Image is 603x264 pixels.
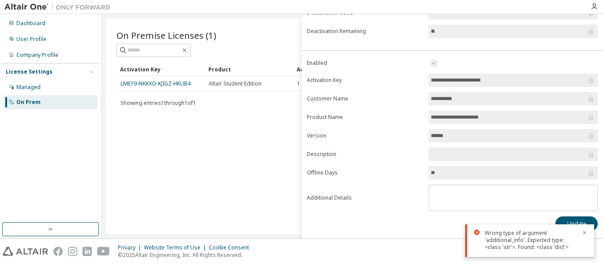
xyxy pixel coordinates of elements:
label: Enabled [307,59,423,67]
div: Cookie Consent [209,244,254,251]
span: Altair Student Edition [209,80,261,87]
img: facebook.svg [53,247,63,256]
div: On Prem [16,99,41,106]
img: linkedin.svg [83,247,92,256]
div: Dashboard [16,20,45,27]
div: Privacy [118,244,144,251]
img: altair_logo.svg [3,247,48,256]
p: © 2025 Altair Engineering, Inc. All Rights Reserved. [118,251,254,259]
div: Activation Key [120,62,201,76]
img: Altair One [4,3,115,11]
a: LMEY9-NKKXO-KJIGZ-HKUB4 [121,80,191,87]
span: On Premise Licenses (1) [117,29,216,41]
div: Product [208,62,290,76]
label: Deactivation Remaining [307,28,423,35]
label: Version [307,132,423,139]
div: Wrong type of argument 'additional_info'. Expected type: <class 'str'>. Found: <class 'dict'> [485,230,577,251]
div: Activation Allowed [297,62,378,76]
label: Offline Days [307,169,423,176]
img: youtube.svg [97,247,110,256]
label: Description [307,151,423,158]
span: Showing entries 1 through 1 of 1 [121,99,196,107]
label: Product Name [307,114,423,121]
div: Company Profile [16,52,58,59]
span: 1 [297,80,300,87]
label: Customer Name [307,95,423,102]
div: License Settings [6,68,53,75]
button: Update [555,216,598,231]
img: instagram.svg [68,247,77,256]
label: Activation Key [307,77,423,84]
label: Additional Details [307,194,423,201]
div: User Profile [16,36,46,43]
div: Managed [16,84,41,91]
div: Website Terms of Use [144,244,209,251]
